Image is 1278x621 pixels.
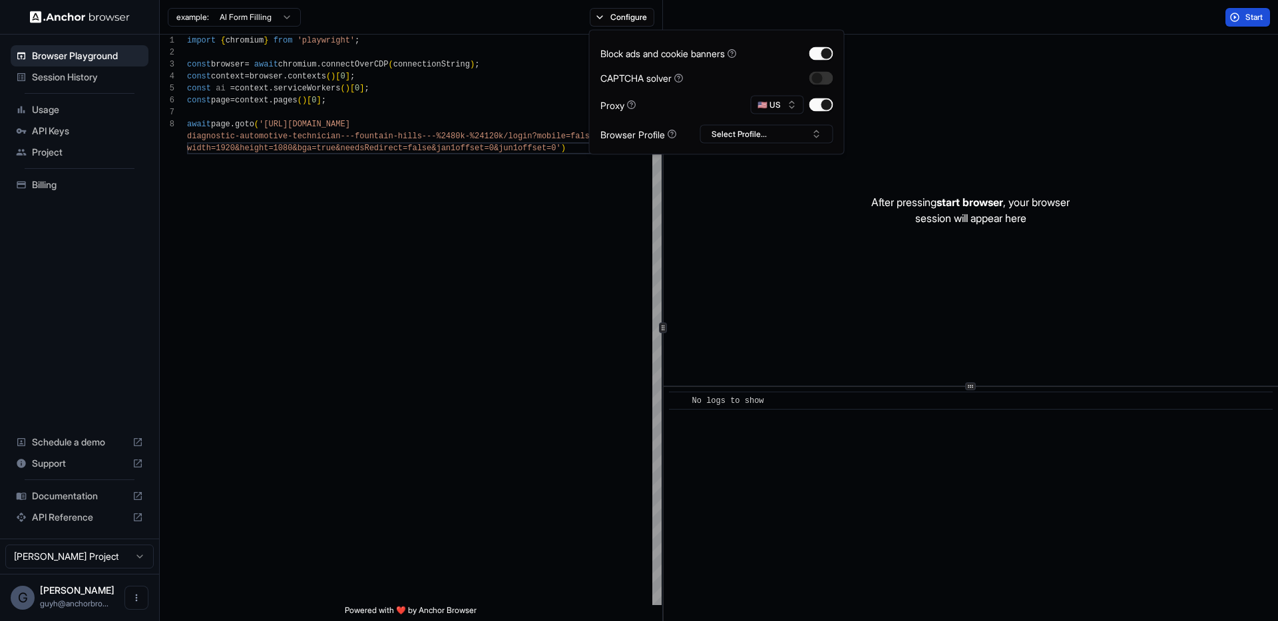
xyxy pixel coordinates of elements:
div: Browser Profile [600,127,677,141]
span: ( [298,96,302,105]
span: browser [250,72,283,81]
span: '[URL][DOMAIN_NAME] [259,120,350,129]
span: import [187,36,216,45]
span: context [211,72,244,81]
span: ; [355,36,359,45]
span: Guy Hayou [40,584,114,596]
span: API Reference [32,511,127,524]
span: ; [475,60,479,69]
span: ; [365,84,369,93]
span: Powered with ❤️ by Anchor Browser [345,605,477,621]
span: . [316,60,321,69]
span: context [235,84,268,93]
span: 0 [312,96,316,105]
span: chromium [226,36,264,45]
span: } [264,36,268,45]
span: e&jan1offset=0&jun1offset=0' [427,144,561,153]
button: Open menu [124,586,148,610]
span: No logs to show [692,396,764,406]
span: . [268,96,273,105]
span: ) [470,60,475,69]
div: 3 [160,59,174,70]
span: from [274,36,293,45]
div: Proxy [600,98,636,112]
div: API Keys [11,120,148,142]
span: [ [307,96,312,105]
span: ; [321,96,326,105]
p: After pressing , your browser session will appear here [871,194,1070,226]
span: = [244,72,249,81]
span: ) [331,72,335,81]
div: Support [11,453,148,474]
span: width=1920&height=1080&bga=true&needsRedirect=fals [187,144,427,153]
div: 1 [160,35,174,47]
span: Billing [32,178,143,191]
span: 'playwright' [298,36,355,45]
span: { [220,36,225,45]
span: Support [32,457,127,470]
div: Usage [11,99,148,120]
span: const [187,72,211,81]
span: Start [1245,12,1264,23]
span: . [283,72,288,81]
span: = [244,60,249,69]
button: Select Profile... [700,125,833,144]
span: Usage [32,103,143,116]
span: serviceWorkers [274,84,341,93]
div: Project [11,142,148,163]
div: 8 [160,118,174,130]
span: await [187,120,211,129]
span: ] [316,96,321,105]
div: G [11,586,35,610]
span: Session History [32,70,143,84]
span: browser [211,60,244,69]
span: Project [32,146,143,159]
div: 7 [160,106,174,118]
div: CAPTCHA solver [600,71,684,85]
span: ai [216,84,225,93]
button: Configure [590,8,654,27]
img: Anchor Logo [30,11,130,23]
span: start browser [937,195,1003,209]
span: API Keys [32,124,143,138]
span: context [235,96,268,105]
span: Schedule a demo [32,435,127,449]
span: pages [274,96,298,105]
div: Billing [11,174,148,195]
div: Documentation [11,485,148,507]
div: 6 [160,94,174,106]
span: 0 [355,84,359,93]
span: . [230,120,235,129]
span: . [268,84,273,93]
span: ( [326,72,331,81]
span: const [187,60,211,69]
button: 🇺🇸 US [751,96,804,114]
span: ( [389,60,393,69]
button: Start [1225,8,1270,27]
div: Session History [11,66,148,88]
span: example: [176,12,209,23]
span: ( [340,84,345,93]
span: [ [350,84,355,93]
span: page [211,120,230,129]
span: contexts [288,72,326,81]
span: --%2480k-%24120k/login?mobile=false& [427,132,599,141]
span: [ [335,72,340,81]
div: 5 [160,82,174,94]
span: ) [561,144,566,153]
span: goto [235,120,254,129]
div: 2 [160,47,174,59]
span: ) [302,96,307,105]
span: = [230,84,235,93]
span: diagnostic-automotive-technician---fountain-hills- [187,132,427,141]
div: API Reference [11,507,148,528]
div: 4 [160,70,174,82]
span: Documentation [32,489,127,503]
div: Browser Playground [11,45,148,66]
span: ] [345,72,350,81]
span: await [254,60,278,69]
span: chromium [278,60,317,69]
span: ; [350,72,355,81]
span: ​ [676,394,682,408]
div: Schedule a demo [11,432,148,453]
